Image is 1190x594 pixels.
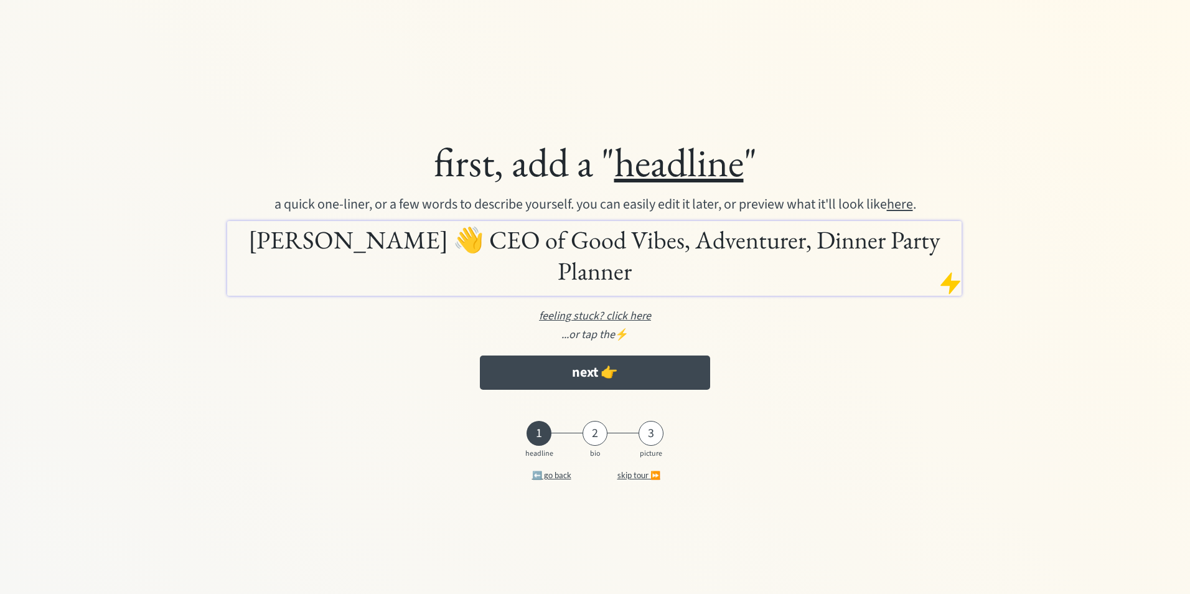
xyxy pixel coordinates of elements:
button: skip tour ⏩ [598,463,679,488]
u: feeling stuck? click here [539,308,651,324]
div: ⚡️ [141,326,1049,343]
div: picture [635,450,667,458]
div: headline [523,450,555,458]
u: headline [614,136,744,188]
button: ⬅️ go back [511,463,592,488]
div: first, add a " " [141,137,1049,187]
em: ...or tap the [561,327,615,342]
div: a quick one-liner, or a few words to describe yourself. you can easily edit it later, or preview ... [250,194,940,215]
div: 1 [527,426,551,441]
div: 3 [639,426,663,441]
div: bio [579,450,611,458]
button: next 👉 [480,356,710,390]
div: 2 [583,426,607,441]
u: here [887,194,913,214]
h1: [PERSON_NAME] 👋 CEO of Good Vibes, Adventurer, Dinner Party Planner [230,224,958,286]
